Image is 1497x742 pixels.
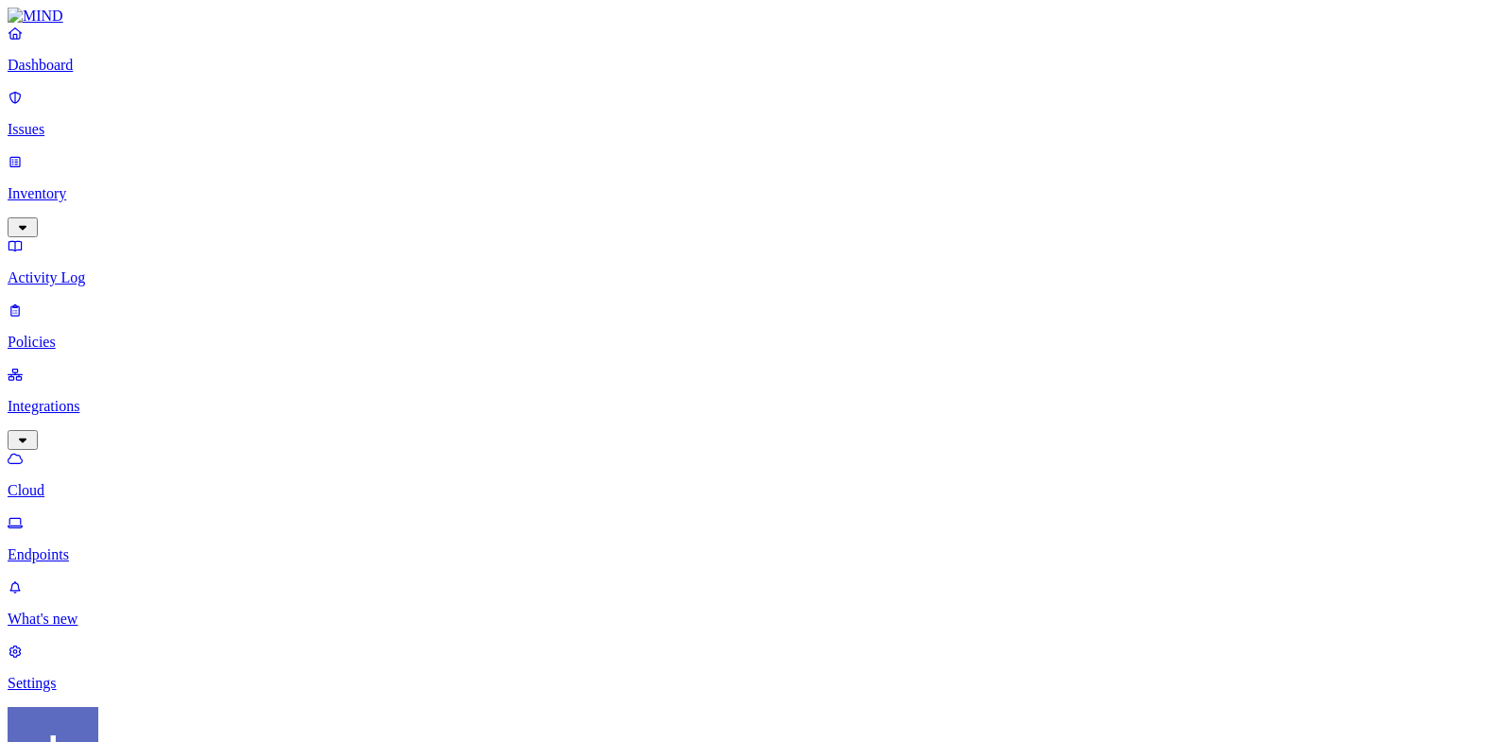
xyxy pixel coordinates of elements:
a: Dashboard [8,25,1489,74]
a: Inventory [8,153,1489,234]
p: What's new [8,611,1489,628]
a: MIND [8,8,1489,25]
a: Activity Log [8,237,1489,286]
p: Activity Log [8,269,1489,286]
p: Endpoints [8,546,1489,563]
a: Settings [8,643,1489,692]
a: Integrations [8,366,1489,447]
a: Endpoints [8,514,1489,563]
p: Settings [8,675,1489,692]
p: Issues [8,121,1489,138]
p: Integrations [8,398,1489,415]
img: MIND [8,8,63,25]
p: Cloud [8,482,1489,499]
a: Cloud [8,450,1489,499]
p: Policies [8,334,1489,351]
a: Issues [8,89,1489,138]
p: Dashboard [8,57,1489,74]
a: Policies [8,302,1489,351]
a: What's new [8,578,1489,628]
p: Inventory [8,185,1489,202]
